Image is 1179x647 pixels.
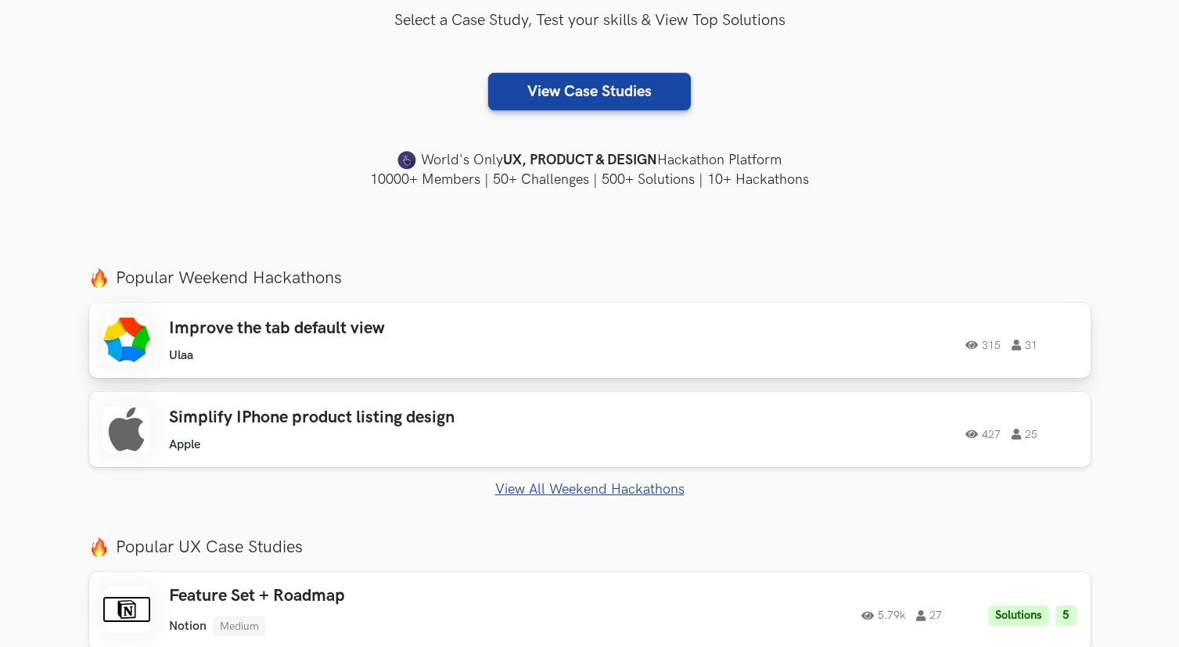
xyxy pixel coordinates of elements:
[169,318,613,339] h3: Improve the tab default view
[89,481,1091,498] a: View All Weekend Hackathons
[503,149,657,171] strong: UX, PRODUCT & DESIGN
[89,537,1091,558] label: Popular UX Case Studies
[169,348,193,363] li: Ulaa
[861,610,905,621] span: 5.79k
[169,408,613,428] h3: Simplify IPhone product listing design
[1055,606,1077,627] li: 5
[1012,429,1037,440] span: 25
[169,586,613,606] h3: Feature Set + Roadmap
[169,437,200,452] li: Apple
[89,303,1091,378] a: Improve the tab default view Ulaa 315 31
[965,429,1001,440] span: 427
[89,149,1091,171] h4: World's Only Hackathon Platform
[89,392,1091,467] a: Simplify IPhone product listing design Apple 427 25
[988,606,1049,627] li: Solutions
[89,537,109,557] img: fire.png
[169,619,207,634] li: Notion
[965,340,1001,350] span: 315
[397,150,416,171] img: uxhack-favicon-image.png
[213,616,266,636] li: Medium
[89,268,1091,289] label: Popular Weekend Hackathons
[916,610,942,621] span: 27
[488,73,691,110] a: View Case Studies
[89,268,109,288] img: fire.png
[1012,340,1037,350] span: 31
[89,9,1091,34] h3: Select a Case Study, Test your skills & View Top Solutions
[89,170,1091,189] h4: 10000+ Members | 50+ Challenges | 500+ Solutions | 10+ Hackathons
